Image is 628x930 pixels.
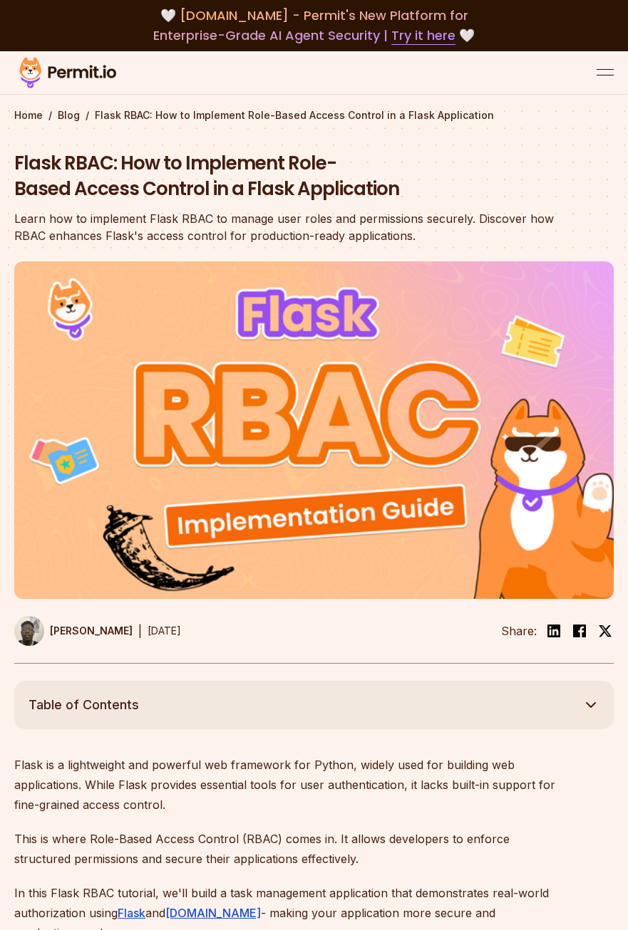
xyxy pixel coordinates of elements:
div: Learn how to implement Flask RBAC to manage user roles and permissions securely. Discover how RBA... [14,210,562,244]
a: [DOMAIN_NAME] [165,906,261,920]
div: / / [14,108,614,122]
p: Flask is a lightweight and powerful web framework for Python, widely used for building web applic... [14,755,562,815]
img: Permit logo [14,54,121,91]
p: [PERSON_NAME] [50,624,133,638]
a: [PERSON_NAME] [14,616,133,646]
a: Flask [118,906,145,920]
button: open menu [597,64,614,81]
a: Blog [58,108,80,122]
img: twitter [598,624,612,638]
img: facebook [571,622,588,639]
p: This is where Role-Based Access Control (RBAC) comes in. It allows developers to enforce structur... [14,829,562,869]
li: Share: [501,622,537,639]
img: Flask RBAC: How to Implement Role-Based Access Control in a Flask Application [14,261,614,598]
span: [DOMAIN_NAME] - Permit's New Platform for Enterprise-Grade AI Agent Security | [153,6,468,44]
a: Home [14,108,43,122]
img: Uma Victor [14,616,44,646]
time: [DATE] [148,625,181,637]
div: | [138,622,142,639]
a: Try it here [391,26,455,45]
button: Table of Contents [14,681,614,729]
h1: Flask RBAC: How to Implement Role-Based Access Control in a Flask Application [14,151,562,202]
span: Table of Contents [29,695,139,715]
img: linkedin [545,622,562,639]
div: 🤍 🤍 [14,6,614,46]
